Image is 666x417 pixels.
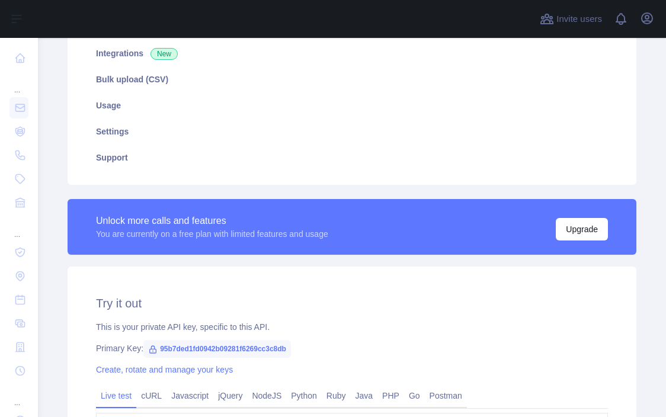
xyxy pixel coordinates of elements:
[556,12,602,26] span: Invite users
[96,214,328,228] div: Unlock more calls and features
[425,386,467,405] a: Postman
[151,48,178,60] span: New
[9,216,28,239] div: ...
[377,386,404,405] a: PHP
[247,386,286,405] a: NodeJS
[213,386,247,405] a: jQuery
[351,386,378,405] a: Java
[82,66,622,92] a: Bulk upload (CSV)
[143,340,291,358] span: 95b7ded1fd0942b09281f6269cc3c8db
[404,386,425,405] a: Go
[82,118,622,145] a: Settings
[96,321,608,333] div: This is your private API key, specific to this API.
[9,384,28,408] div: ...
[96,295,608,312] h2: Try it out
[96,228,328,240] div: You are currently on a free plan with limited features and usage
[166,386,213,405] a: Javascript
[9,71,28,95] div: ...
[322,386,351,405] a: Ruby
[96,365,233,374] a: Create, rotate and manage your keys
[556,218,608,240] button: Upgrade
[96,386,136,405] a: Live test
[96,342,608,354] div: Primary Key:
[82,40,622,66] a: Integrations New
[82,92,622,118] a: Usage
[286,386,322,405] a: Python
[537,9,604,28] button: Invite users
[82,145,622,171] a: Support
[136,386,166,405] a: cURL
